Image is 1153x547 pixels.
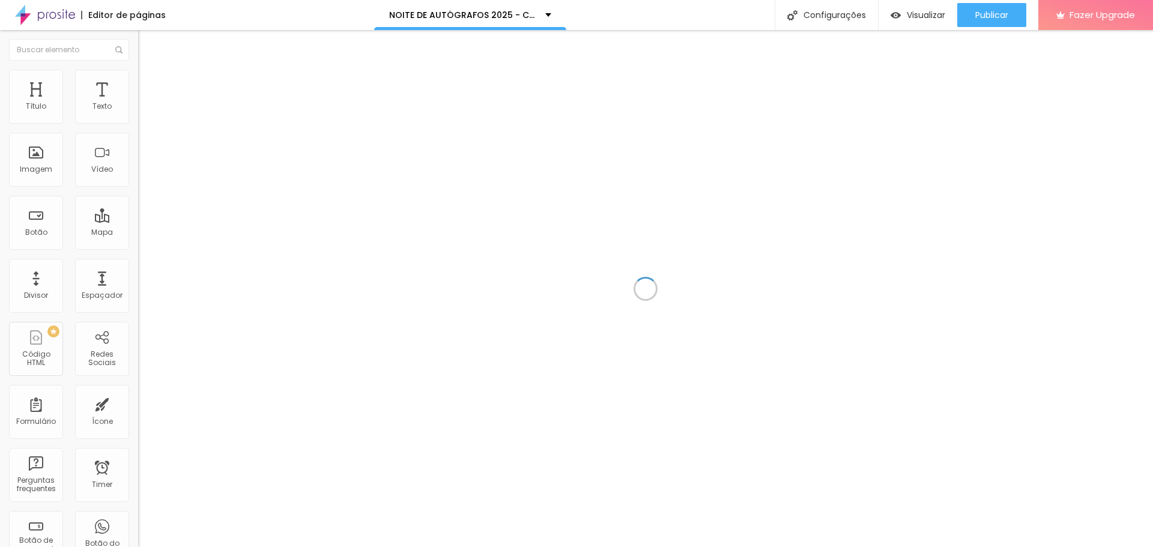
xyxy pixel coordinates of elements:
img: Icone [787,10,797,20]
div: Vídeo [91,165,113,174]
div: Espaçador [82,291,123,300]
div: Botão [25,228,47,237]
div: Título [26,102,46,110]
div: Imagem [20,165,52,174]
div: Timer [92,480,112,489]
div: Divisor [24,291,48,300]
span: Publicar [975,10,1008,20]
div: Redes Sociais [78,350,126,367]
div: Mapa [91,228,113,237]
img: view-1.svg [891,10,901,20]
div: Texto [92,102,112,110]
p: NOITE DE AUTÓGRAFOS 2025 - CIC DAMAS [389,11,536,19]
button: Visualizar [879,3,957,27]
span: Fazer Upgrade [1070,10,1135,20]
input: Buscar elemento [9,39,129,61]
div: Editor de páginas [81,11,166,19]
span: Visualizar [907,10,945,20]
img: Icone [115,46,123,53]
div: Formulário [16,417,56,426]
div: Ícone [92,417,113,426]
button: Publicar [957,3,1026,27]
div: Perguntas frequentes [12,476,59,494]
div: Código HTML [12,350,59,367]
